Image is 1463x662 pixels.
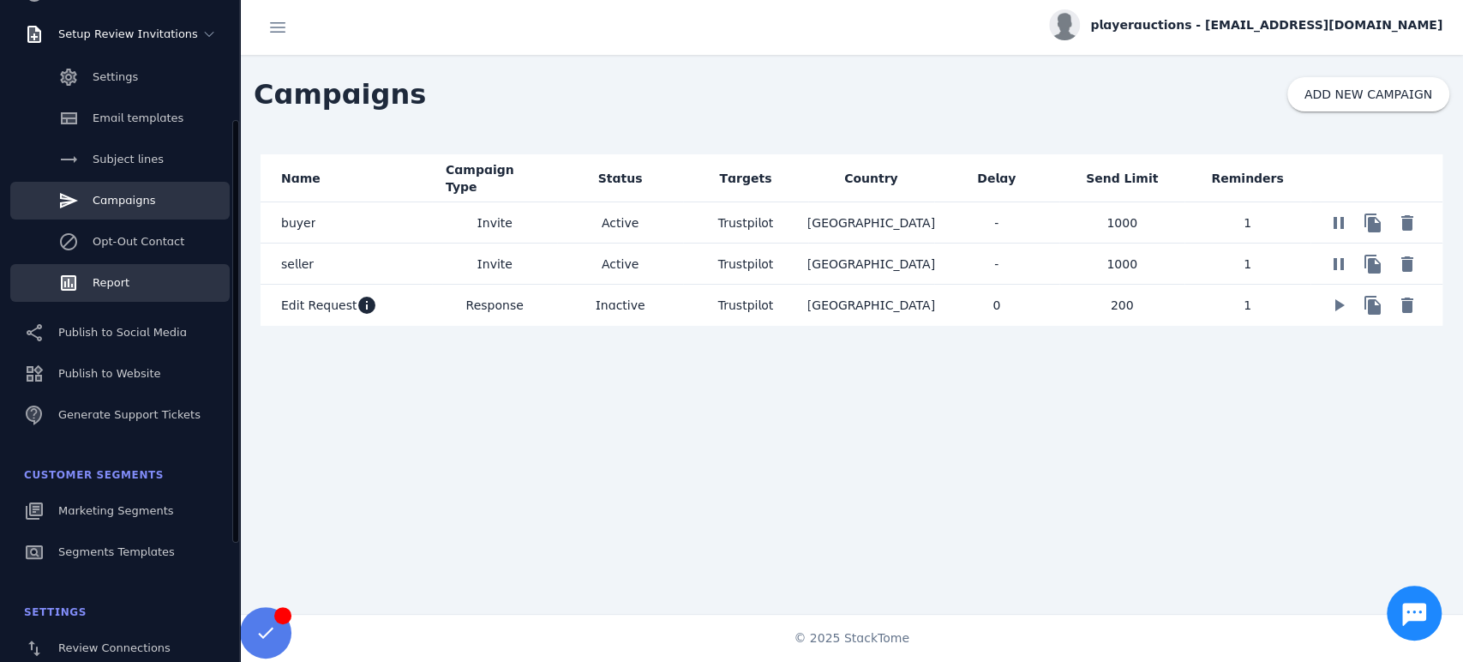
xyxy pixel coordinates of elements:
span: Trustpilot [718,298,774,312]
mat-cell: Active [557,244,682,285]
a: Publish to Social Media [10,314,230,352]
mat-cell: 1 [1184,202,1310,244]
span: Publish to Social Media [58,326,187,339]
a: Opt-Out Contact [10,223,230,261]
span: Opt-Out Contact [93,235,184,248]
mat-cell: 200 [1059,285,1184,326]
mat-header-cell: Name [261,154,432,202]
span: playerauctions - [EMAIL_ADDRESS][DOMAIN_NAME] [1090,16,1442,34]
span: Invite [477,213,513,233]
span: Settings [93,70,138,83]
a: Settings [10,58,230,96]
button: ADD NEW CAMPAIGN [1287,77,1449,111]
span: Response [466,295,524,316]
span: Setup Review Invitations [58,27,198,40]
span: Edit Request [281,295,357,316]
mat-header-cell: Campaign Type [432,154,557,202]
a: Report [10,264,230,302]
span: Segments Templates [58,545,175,558]
span: Customer Segments [24,469,164,481]
mat-header-cell: Reminders [1184,154,1310,202]
mat-cell: Inactive [557,285,682,326]
span: Review Connections [58,641,171,654]
mat-cell: 1 [1184,244,1310,285]
mat-header-cell: Status [557,154,682,202]
span: buyer [281,213,315,233]
a: Segments Templates [10,533,230,571]
mat-cell: - [934,244,1059,285]
span: ADD NEW CAMPAIGN [1304,88,1432,100]
span: Invite [477,254,513,274]
span: Publish to Website [58,367,160,380]
mat-header-cell: Send Limit [1059,154,1184,202]
span: Generate Support Tickets [58,408,201,421]
a: Campaigns [10,182,230,220]
mat-header-cell: Country [808,154,933,202]
a: Subject lines [10,141,230,178]
span: Campaigns [93,194,155,207]
mat-cell: [GEOGRAPHIC_DATA] [808,202,933,244]
a: Marketing Segments [10,492,230,530]
mat-header-cell: Targets [683,154,808,202]
a: Generate Support Tickets [10,396,230,434]
mat-cell: - [934,202,1059,244]
mat-cell: 1000 [1059,202,1184,244]
span: Trustpilot [718,216,774,230]
mat-cell: 1000 [1059,244,1184,285]
a: Email templates [10,99,230,137]
mat-cell: [GEOGRAPHIC_DATA] [808,244,933,285]
span: Marketing Segments [58,504,173,517]
button: playerauctions - [EMAIL_ADDRESS][DOMAIN_NAME] [1049,9,1442,40]
img: profile.jpg [1049,9,1080,40]
mat-cell: Active [557,202,682,244]
mat-cell: 0 [934,285,1059,326]
mat-header-cell: Delay [934,154,1059,202]
mat-cell: 1 [1184,285,1310,326]
span: Settings [24,606,87,618]
span: Campaigns [240,60,440,129]
mat-icon: info [357,295,377,316]
span: seller [281,254,314,274]
span: Email templates [93,111,183,124]
span: Subject lines [93,153,164,165]
span: Report [93,276,129,289]
a: Publish to Website [10,355,230,393]
mat-cell: [GEOGRAPHIC_DATA] [808,285,933,326]
span: Trustpilot [718,257,774,271]
span: © 2025 StackTome [794,629,909,647]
